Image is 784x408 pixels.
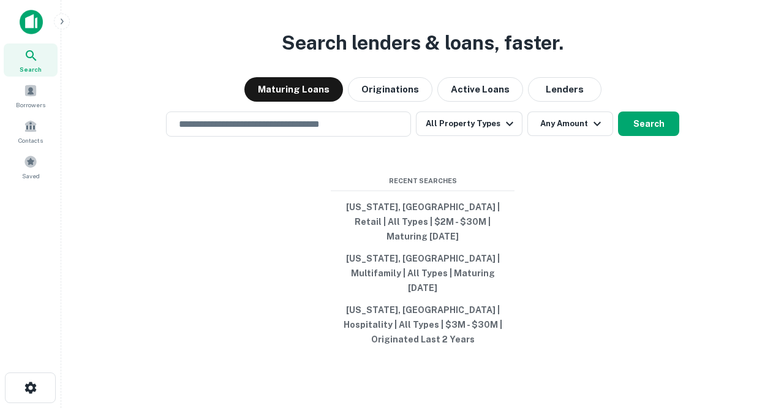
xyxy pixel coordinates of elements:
[16,100,45,110] span: Borrowers
[416,111,522,136] button: All Property Types
[22,171,40,181] span: Saved
[618,111,679,136] button: Search
[4,115,58,148] a: Contacts
[4,79,58,112] a: Borrowers
[331,299,514,350] button: [US_STATE], [GEOGRAPHIC_DATA] | Hospitality | All Types | $3M - $30M | Originated Last 2 Years
[18,135,43,145] span: Contacts
[527,111,613,136] button: Any Amount
[528,77,601,102] button: Lenders
[4,150,58,183] a: Saved
[331,196,514,247] button: [US_STATE], [GEOGRAPHIC_DATA] | Retail | All Types | $2M - $30M | Maturing [DATE]
[331,176,514,186] span: Recent Searches
[20,10,43,34] img: capitalize-icon.png
[20,64,42,74] span: Search
[348,77,432,102] button: Originations
[282,28,563,58] h3: Search lenders & loans, faster.
[331,247,514,299] button: [US_STATE], [GEOGRAPHIC_DATA] | Multifamily | All Types | Maturing [DATE]
[437,77,523,102] button: Active Loans
[244,77,343,102] button: Maturing Loans
[723,310,784,369] iframe: Chat Widget
[4,43,58,77] a: Search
